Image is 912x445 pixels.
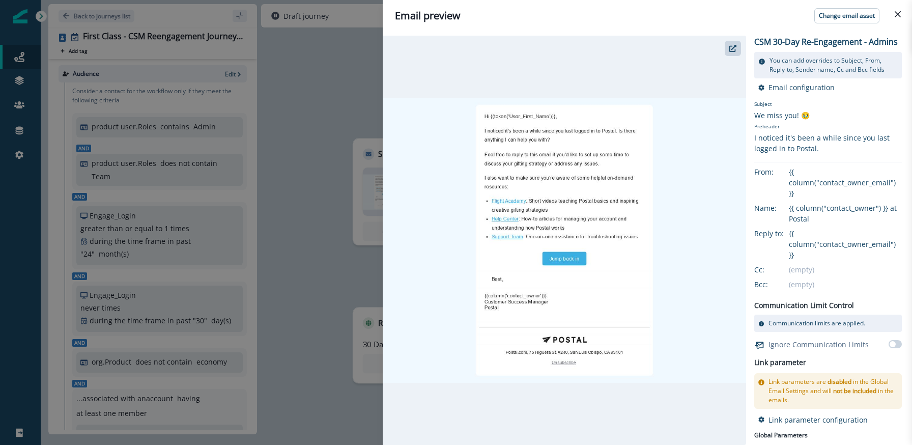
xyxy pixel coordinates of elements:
div: {{ column("contact_owner_email") }} [789,166,902,199]
p: Change email asset [819,12,875,19]
span: disabled [828,377,851,386]
div: Bcc: [754,279,805,290]
p: Communication Limit Control [754,300,854,311]
button: Close [890,6,906,22]
span: not be included [833,386,876,395]
p: Subject [754,100,902,110]
h2: Link parameter [754,356,806,369]
button: Link parameter configuration [758,415,868,425]
p: Communication limits are applied. [768,319,865,328]
div: {{ column("contact_owner") }} at Postal [789,203,902,224]
div: Reply to: [754,228,805,239]
div: We miss you! 🥹 [754,110,902,121]
img: email asset unavailable [383,98,746,383]
div: Email preview [395,8,900,23]
div: {{ column("contact_owner_email") }} [789,228,902,260]
div: From: [754,166,805,177]
p: Preheader [754,121,902,132]
p: You can add overrides to Subject, From, Reply-to, Sender name, Cc and Bcc fields [769,56,898,74]
p: Email configuration [768,82,835,92]
div: (empty) [789,264,902,275]
button: Email configuration [758,82,835,92]
div: Cc: [754,264,805,275]
p: Ignore Communication Limits [768,339,869,350]
p: Global Parameters [754,429,808,440]
button: Change email asset [814,8,879,23]
p: CSM 30-Day Re-Engagement - Admins [754,36,898,48]
p: Link parameters are in the Global Email Settings and will in the emails. [768,377,898,405]
div: (empty) [789,279,902,290]
p: Link parameter configuration [768,415,868,425]
div: Name: [754,203,805,213]
div: I noticed it's been a while since you last logged in to Postal. [754,132,902,154]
